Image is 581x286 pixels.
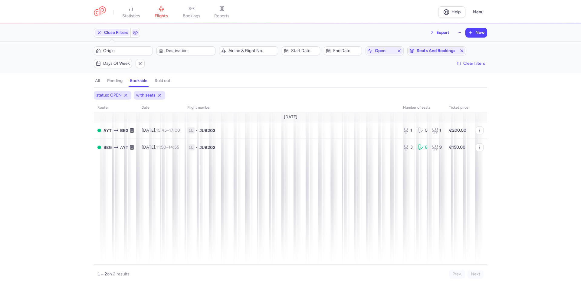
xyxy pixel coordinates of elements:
[418,144,427,150] div: 6
[291,48,318,53] span: Start date
[184,103,399,112] th: Flight number
[94,103,138,112] th: route
[142,145,179,150] span: [DATE],
[466,28,487,37] button: New
[417,48,457,53] span: Seats and bookings
[103,48,151,53] span: Origin
[468,270,484,279] button: Next
[469,6,487,18] button: Menu
[176,5,207,19] a: bookings
[418,127,427,133] div: 0
[324,46,362,55] button: End date
[449,145,465,150] strong: €150.00
[432,127,442,133] div: 1
[403,144,413,150] div: 3
[463,61,485,66] span: Clear filters
[156,145,179,150] span: –
[214,13,229,19] span: reports
[97,271,107,277] strong: 1 – 2
[97,146,101,149] span: OPEN
[156,128,180,133] span: –
[169,128,180,133] time: 17:00
[94,59,132,68] button: Days of week
[107,78,123,84] h4: pending
[120,144,128,151] span: Antalya, Antalya, Turkey
[366,46,404,55] button: open
[455,59,487,68] button: Clear filters
[284,115,297,120] span: [DATE]
[449,270,465,279] button: Prev.
[199,127,215,133] span: JU9203
[449,128,466,133] strong: €200.00
[432,144,442,150] div: 9
[130,78,147,84] h4: bookable
[407,46,466,55] button: Seats and bookings
[116,5,146,19] a: statistics
[156,46,215,55] button: Destination
[403,127,413,133] div: 1
[94,46,153,55] button: Origin
[207,5,237,19] a: reports
[156,145,166,150] time: 11:50
[96,92,122,98] span: status: OPEN
[103,127,112,134] span: Antalya, Antalya, Turkey
[282,46,320,55] button: Start date
[438,6,465,18] a: Help
[95,78,100,84] h4: all
[122,13,140,19] span: statistics
[436,30,449,35] span: Export
[375,48,394,53] span: open
[169,145,179,150] time: 14:55
[156,128,167,133] time: 15:45
[187,127,195,133] span: 1L
[94,6,106,18] a: CitizenPlane red outlined logo
[219,46,278,55] button: Airline & Flight No.
[146,5,176,19] a: flights
[445,103,472,112] th: Ticket price
[142,128,180,133] span: [DATE],
[103,144,112,151] span: Belgrade Nikola Tesla, Belgrade, Serbia
[138,103,184,112] th: date
[155,78,170,84] h4: sold out
[136,92,156,98] span: with seats
[103,61,130,66] span: Days of week
[120,127,128,134] span: Belgrade Nikola Tesla, Belgrade, Serbia
[196,127,198,133] span: •
[228,48,276,53] span: Airline & Flight No.
[426,28,453,38] button: Export
[196,144,198,150] span: •
[155,13,168,19] span: flights
[451,10,461,14] span: Help
[333,48,360,53] span: End date
[94,28,130,37] button: Close Filters
[107,271,130,277] span: on 2 results
[199,144,215,150] span: JU9202
[104,30,128,35] span: Close Filters
[97,129,101,132] span: OPEN
[475,30,484,35] span: New
[187,144,195,150] span: 1L
[399,103,445,112] th: number of seats
[166,48,213,53] span: Destination
[183,13,200,19] span: bookings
